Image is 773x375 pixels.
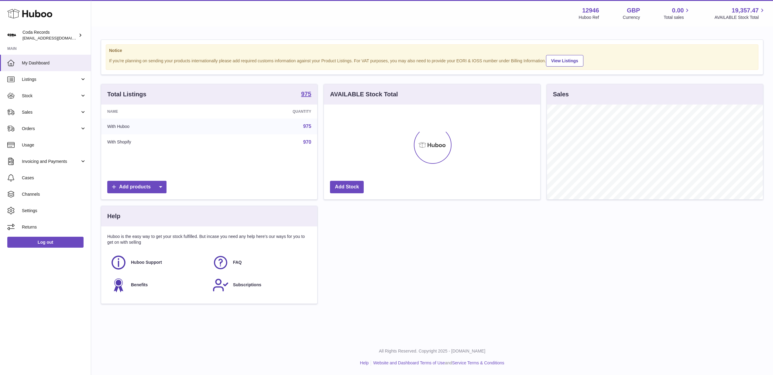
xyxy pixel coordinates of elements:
span: Orders [22,126,80,132]
h3: Help [107,212,120,220]
a: Website and Dashboard Terms of Use [373,360,445,365]
span: Sales [22,109,80,115]
div: If you're planning on sending your products internationally please add required customs informati... [109,54,755,67]
a: 970 [303,139,311,145]
span: Cases [22,175,86,181]
a: Log out [7,237,84,248]
span: My Dashboard [22,60,86,66]
span: Total sales [664,15,691,20]
span: [EMAIL_ADDRESS][DOMAIN_NAME] [22,36,89,40]
strong: GBP [627,6,640,15]
td: With Huboo [101,119,218,134]
td: With Shopify [101,134,218,150]
a: 975 [303,124,311,129]
h3: AVAILABLE Stock Total [330,90,398,98]
th: Quantity [218,105,318,119]
span: Listings [22,77,80,82]
span: FAQ [233,260,242,265]
a: Help [360,360,369,365]
th: Name [101,105,218,119]
span: 19,357.47 [732,6,759,15]
h3: Total Listings [107,90,146,98]
span: Stock [22,93,80,99]
strong: Notice [109,48,755,53]
a: 0.00 Total sales [664,6,691,20]
img: haz@pcatmedia.com [7,31,16,40]
a: Benefits [110,277,206,293]
p: Huboo is the easy way to get your stock fulfilled. But incase you need any help here's our ways f... [107,234,311,245]
span: Channels [22,191,86,197]
span: 0.00 [672,6,684,15]
div: Coda Records [22,29,77,41]
a: Add Stock [330,181,364,193]
div: Currency [623,15,640,20]
span: Benefits [131,282,148,288]
strong: 975 [301,91,311,97]
div: Huboo Ref [579,15,599,20]
p: All Rights Reserved. Copyright 2025 - [DOMAIN_NAME] [96,348,768,354]
span: Subscriptions [233,282,261,288]
a: View Listings [546,55,583,67]
h3: Sales [553,90,569,98]
a: Subscriptions [212,277,308,293]
span: Usage [22,142,86,148]
a: 19,357.47 AVAILABLE Stock Total [714,6,766,20]
a: 975 [301,91,311,98]
a: Add products [107,181,167,193]
span: Invoicing and Payments [22,159,80,164]
a: Huboo Support [110,254,206,271]
span: Returns [22,224,86,230]
li: and [371,360,504,366]
strong: 12946 [582,6,599,15]
a: Service Terms & Conditions [452,360,504,365]
span: AVAILABLE Stock Total [714,15,766,20]
span: Settings [22,208,86,214]
span: Huboo Support [131,260,162,265]
a: FAQ [212,254,308,271]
